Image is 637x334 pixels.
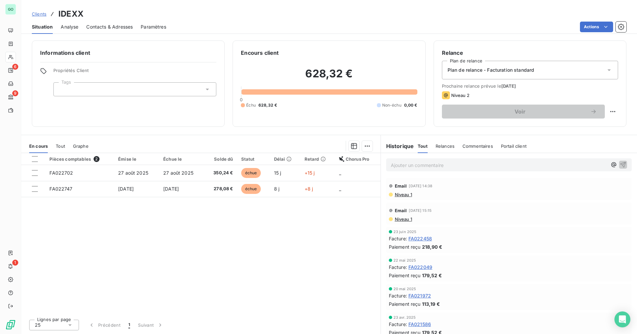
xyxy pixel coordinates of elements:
[389,272,421,279] span: Paiement reçu
[389,264,407,271] span: Facture :
[305,186,313,192] span: +8 j
[163,186,179,192] span: [DATE]
[241,67,417,87] h2: 628,32 €
[5,319,16,330] img: Logo LeanPay
[404,102,417,108] span: 0,00 €
[305,156,331,162] div: Retard
[389,321,407,328] span: Facture :
[118,186,134,192] span: [DATE]
[339,186,341,192] span: _
[442,83,618,89] span: Prochaine relance prévue le
[35,322,40,328] span: 25
[49,170,73,176] span: FA022702
[40,49,216,57] h6: Informations client
[389,300,421,307] span: Paiement reçu
[274,156,297,162] div: Délai
[381,142,414,150] h6: Historique
[408,292,431,299] span: FA021972
[409,184,432,188] span: [DATE] 14:38
[614,311,630,327] div: Open Intercom Messenger
[408,264,432,271] span: FA022049
[422,300,440,307] span: 113,19 €
[94,156,100,162] span: 2
[462,143,493,149] span: Commentaires
[61,24,78,30] span: Analyse
[409,209,432,212] span: [DATE] 15:15
[128,322,130,328] span: 1
[339,170,341,176] span: _
[394,192,412,197] span: Niveau 1
[29,143,48,149] span: En cours
[501,143,527,149] span: Portail client
[12,260,18,266] span: 1
[141,24,166,30] span: Paramètres
[208,170,233,176] span: 350,24 €
[274,170,281,176] span: 15 j
[393,258,416,262] span: 22 mai 2025
[241,49,279,57] h6: Encours client
[12,90,18,96] span: 9
[436,143,455,149] span: Relances
[501,83,516,89] span: [DATE]
[208,186,233,192] span: 278,08 €
[56,143,65,149] span: Tout
[389,292,407,299] span: Facture :
[208,156,233,162] div: Solde dû
[5,4,16,15] div: GO
[408,235,432,242] span: FA022458
[73,143,89,149] span: Graphe
[450,109,590,114] span: Voir
[395,208,407,213] span: Email
[393,315,416,319] span: 23 avr. 2025
[393,230,417,234] span: 23 juin 2025
[53,68,216,77] span: Propriétés Client
[339,156,377,162] div: Chorus Pro
[448,67,534,73] span: Plan de relance - Facturation standard
[274,186,279,192] span: 8 j
[32,24,53,30] span: Situation
[451,93,469,98] span: Niveau 2
[49,156,110,162] div: Pièces comptables
[389,243,421,250] span: Paiement reçu
[49,186,72,192] span: FA022747
[394,216,412,222] span: Niveau 1
[422,243,442,250] span: 218,90 €
[12,64,18,70] span: 6
[393,287,416,291] span: 20 mai 2025
[241,184,261,194] span: échue
[305,170,315,176] span: +15 j
[246,102,256,108] span: Échu
[59,86,64,92] input: Ajouter une valeur
[389,235,407,242] span: Facture :
[408,321,431,328] span: FA021586
[58,8,84,20] h3: IDEXX
[418,143,428,149] span: Tout
[124,318,134,332] button: 1
[118,156,155,162] div: Émise le
[118,170,148,176] span: 27 août 2025
[163,156,200,162] div: Échue le
[580,22,613,32] button: Actions
[84,318,124,332] button: Précédent
[442,49,618,57] h6: Relance
[422,272,442,279] span: 179,52 €
[395,183,407,189] span: Email
[86,24,133,30] span: Contacts & Adresses
[134,318,168,332] button: Suivant
[442,105,605,119] button: Voir
[163,170,193,176] span: 27 août 2025
[241,156,266,162] div: Statut
[382,102,401,108] span: Non-échu
[241,168,261,178] span: échue
[258,102,277,108] span: 628,32 €
[32,11,46,17] a: Clients
[240,97,243,102] span: 0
